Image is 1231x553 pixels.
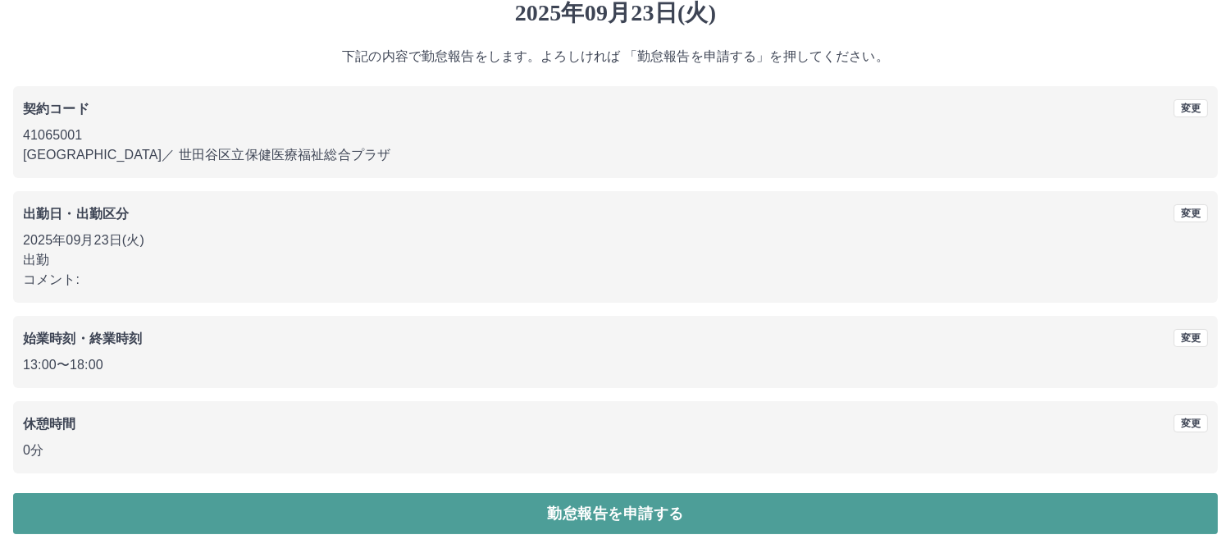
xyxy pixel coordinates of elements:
[1174,204,1208,222] button: 変更
[23,207,129,221] b: 出勤日・出勤区分
[1174,99,1208,117] button: 変更
[23,231,1208,250] p: 2025年09月23日(火)
[23,145,1208,165] p: [GEOGRAPHIC_DATA] ／ 世田谷区立保健医療福祉総合プラザ
[23,126,1208,145] p: 41065001
[23,331,142,345] b: 始業時刻・終業時刻
[13,47,1218,66] p: 下記の内容で勤怠報告をします。よろしければ 「勤怠報告を申請する」を押してください。
[23,270,1208,290] p: コメント:
[23,417,76,431] b: 休憩時間
[1174,414,1208,432] button: 変更
[13,493,1218,534] button: 勤怠報告を申請する
[23,355,1208,375] p: 13:00 〜 18:00
[23,250,1208,270] p: 出勤
[23,102,89,116] b: 契約コード
[1174,329,1208,347] button: 変更
[23,441,1208,460] p: 0分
